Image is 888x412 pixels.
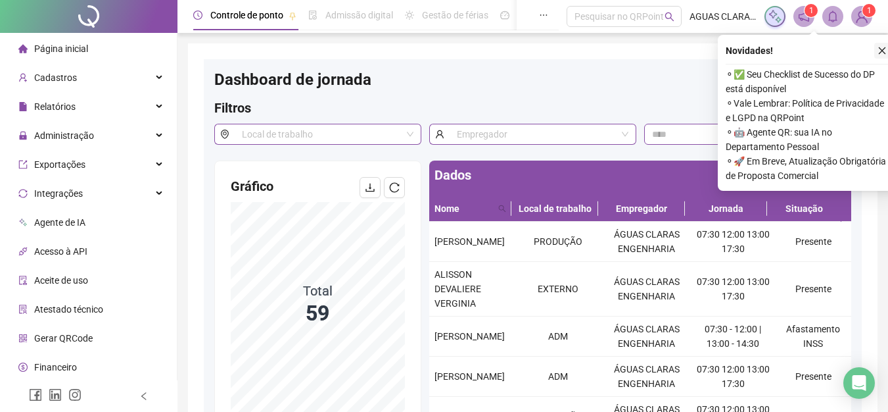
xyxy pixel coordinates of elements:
span: solution [18,305,28,314]
span: notification [798,11,810,22]
span: download [365,182,375,193]
span: Aceite de uso [34,275,88,286]
span: Novidades ! [726,43,773,58]
span: Acesso à API [34,246,87,257]
sup: 1 [805,4,818,17]
th: Empregador [598,196,685,222]
td: EXTERNO [513,262,602,317]
span: [PERSON_NAME] [434,331,505,342]
span: [PERSON_NAME] [434,371,505,382]
span: reload [389,182,400,193]
span: [PERSON_NAME] [434,236,505,247]
span: lock [18,131,28,140]
span: Dados [434,167,471,183]
span: dashboard [500,11,509,20]
td: Presente [775,222,851,262]
img: 36577 [852,7,872,26]
img: sparkle-icon.fc2bf0ac1784a2077858766a79e2daf3.svg [768,9,782,24]
span: 1 [809,6,814,15]
span: bell [827,11,839,22]
td: ADM [513,317,602,357]
span: Página inicial [34,43,88,54]
td: ÁGUAS CLARAS ENGENHARIA [602,357,691,397]
td: ÁGUAS CLARAS ENGENHARIA [602,317,691,357]
span: instagram [68,388,82,401]
span: pushpin [289,12,296,20]
span: sync [18,189,28,198]
span: Dashboard de jornada [214,70,371,89]
td: PRODUÇÃO [513,222,602,262]
td: 07:30 12:00 13:00 17:30 [691,357,775,397]
span: home [18,44,28,53]
td: ADM [513,357,602,397]
span: audit [18,276,28,285]
span: ALISSON DEVALIERE VERGINIA [434,269,481,309]
span: api [18,247,28,256]
span: Exportações [34,159,85,170]
td: 07:30 12:00 13:00 17:30 [691,262,775,317]
td: Presente [775,262,851,317]
span: Relatórios [34,101,76,112]
span: linkedin [49,388,62,401]
span: search [498,205,506,213]
span: ellipsis [539,11,548,20]
span: facebook [29,388,42,401]
span: Nome [434,201,493,216]
span: file-done [308,11,317,20]
span: Gerar QRCode [34,333,93,344]
td: 07:30 12:00 13:00 17:30 [691,222,775,262]
td: ÁGUAS CLARAS ENGENHARIA [602,262,691,317]
span: file [18,102,28,111]
span: search [665,12,674,22]
span: Gráfico [231,178,273,194]
th: Jornada [685,196,767,222]
span: Agente de IA [34,217,85,228]
span: dollar [18,363,28,372]
span: 1 [867,6,872,15]
span: environment [214,124,235,145]
span: Controle de ponto [210,10,283,20]
span: Administração [34,130,94,141]
th: Local de trabalho [511,196,598,222]
span: sun [405,11,414,20]
span: search [496,199,509,219]
span: Atestado técnico [34,304,103,315]
span: Admissão digital [325,10,393,20]
span: user-add [18,73,28,82]
span: user [429,124,450,145]
td: ÁGUAS CLARAS ENGENHARIA [602,222,691,262]
div: Open Intercom Messenger [843,367,875,399]
span: Financeiro [34,362,77,373]
span: qrcode [18,334,28,343]
th: Situação [767,196,841,222]
span: Integrações [34,188,83,199]
td: Presente [775,357,851,397]
td: Afastamento INSS [775,317,851,357]
span: close [877,46,887,55]
span: left [139,392,149,401]
span: Filtros [214,100,251,116]
span: Cadastros [34,72,77,83]
sup: Atualize o seu contato no menu Meus Dados [862,4,876,17]
span: Gestão de férias [422,10,488,20]
span: clock-circle [193,11,202,20]
span: AGUAS CLARAS ENGENHARIA [689,9,757,24]
span: export [18,160,28,169]
td: 07:30 - 12:00 | 13:00 - 14:30 [691,317,775,357]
